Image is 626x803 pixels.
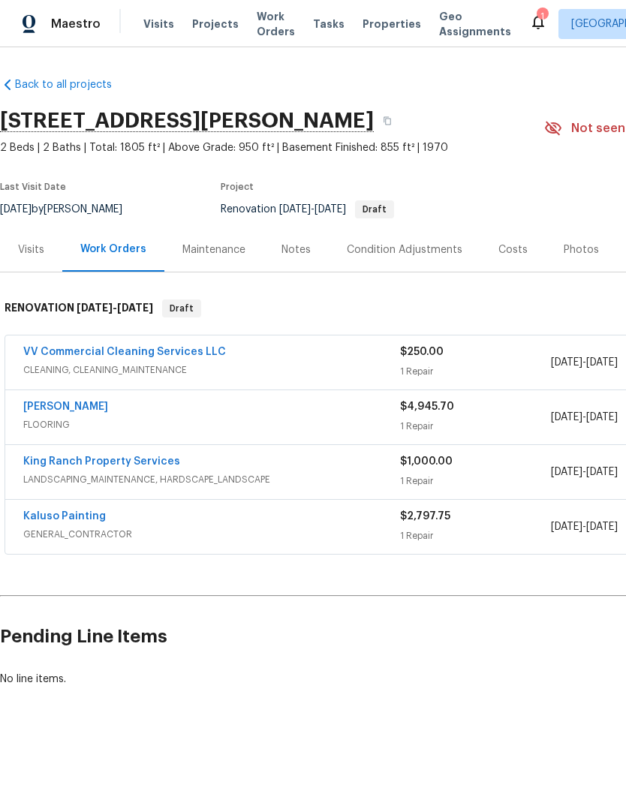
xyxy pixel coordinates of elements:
span: [DATE] [586,412,618,423]
div: Maintenance [182,242,245,257]
span: Projects [192,17,239,32]
div: Work Orders [80,242,146,257]
div: 1 [537,9,547,24]
span: $1,000.00 [400,456,453,467]
span: [DATE] [279,204,311,215]
span: [DATE] [117,302,153,313]
span: LANDSCAPING_MAINTENANCE, HARDSCAPE_LANDSCAPE [23,472,400,487]
span: Draft [164,301,200,316]
div: Condition Adjustments [347,242,462,257]
div: 1 Repair [400,474,551,489]
div: 1 Repair [400,419,551,434]
span: [DATE] [586,467,618,477]
span: - [551,410,618,425]
span: Draft [357,205,393,214]
a: VV Commercial Cleaning Services LLC [23,347,226,357]
div: Notes [281,242,311,257]
span: [DATE] [315,204,346,215]
div: Photos [564,242,599,257]
span: Maestro [51,17,101,32]
div: 1 Repair [400,364,551,379]
span: CLEANING, CLEANING_MAINTENANCE [23,362,400,377]
span: - [551,519,618,534]
span: $250.00 [400,347,444,357]
span: [DATE] [586,357,618,368]
a: Kaluso Painting [23,511,106,522]
span: Project [221,182,254,191]
span: [DATE] [551,467,582,477]
span: Properties [363,17,421,32]
span: Geo Assignments [439,9,511,39]
span: [DATE] [77,302,113,313]
span: Work Orders [257,9,295,39]
span: $4,945.70 [400,401,454,412]
a: [PERSON_NAME] [23,401,108,412]
button: Copy Address [374,107,401,134]
h6: RENOVATION [5,299,153,317]
span: FLOORING [23,417,400,432]
span: Tasks [313,19,345,29]
a: King Ranch Property Services [23,456,180,467]
span: - [551,355,618,370]
span: [DATE] [551,522,582,532]
span: Visits [143,17,174,32]
span: - [279,204,346,215]
span: [DATE] [551,357,582,368]
span: [DATE] [586,522,618,532]
span: $2,797.75 [400,511,450,522]
div: 1 Repair [400,528,551,543]
div: Visits [18,242,44,257]
span: - [551,465,618,480]
span: - [77,302,153,313]
span: [DATE] [551,412,582,423]
div: Costs [498,242,528,257]
span: Renovation [221,204,394,215]
span: GENERAL_CONTRACTOR [23,527,400,542]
